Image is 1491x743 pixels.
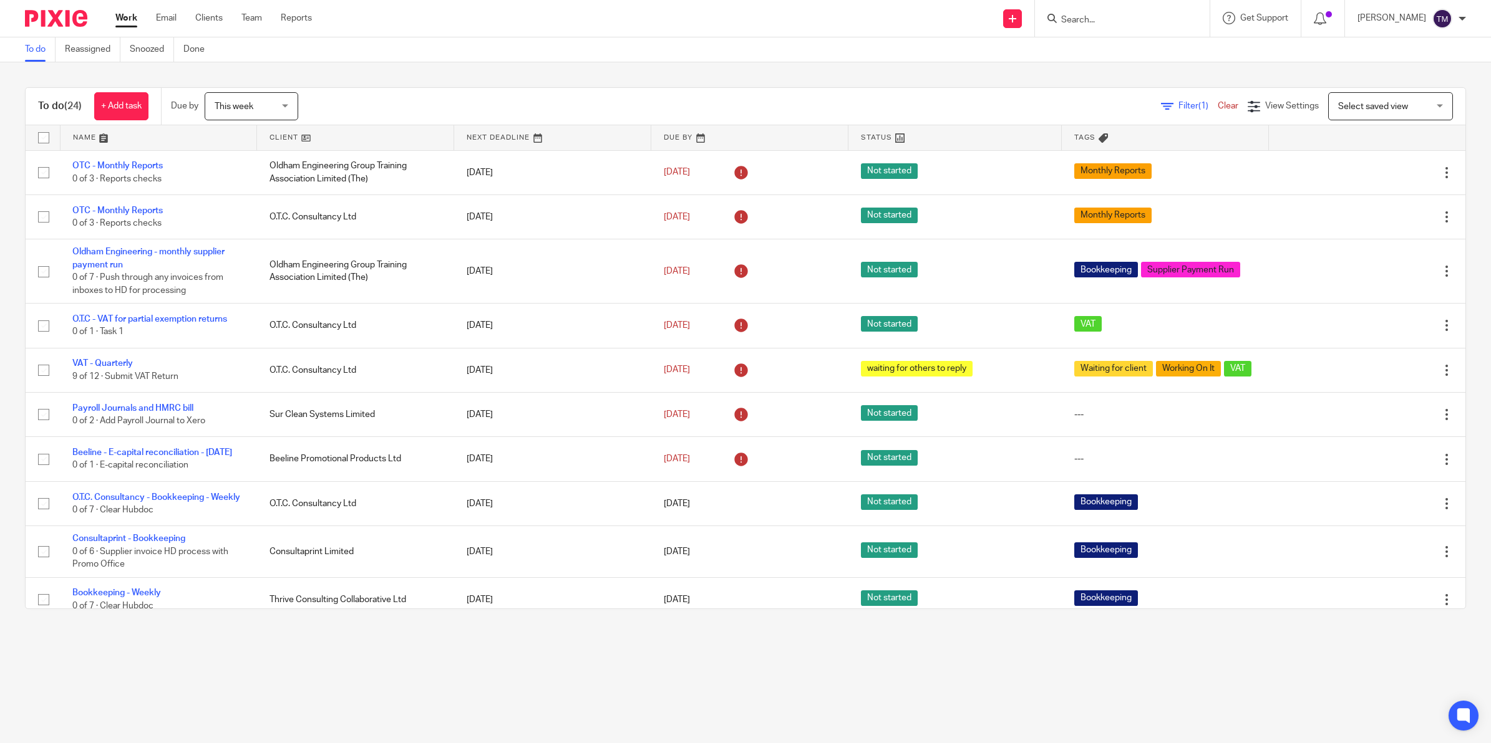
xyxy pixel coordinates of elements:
[1060,15,1172,26] input: Search
[257,304,454,348] td: O.T.C. Consultancy Ltd
[861,494,918,510] span: Not started
[72,273,223,295] span: 0 of 7 · Push through any invoices from inboxes to HD for processing
[454,481,651,525] td: [DATE]
[1074,453,1256,465] div: ---
[1074,134,1095,141] span: Tags
[72,247,225,269] a: Oldham Engineering - monthly supplier payment run
[72,372,178,381] span: 9 of 12 · Submit VAT Return
[72,327,124,336] span: 0 of 1 · Task 1
[72,506,153,514] span: 0 of 7 · Clear Hubdoc
[241,12,262,24] a: Team
[257,526,454,577] td: Consultaprint Limited
[1074,163,1152,179] span: Monthly Reports
[664,547,690,556] span: [DATE]
[72,219,162,228] span: 0 of 3 · Reports checks
[454,526,651,577] td: [DATE]
[130,37,174,62] a: Snoozed
[664,499,690,508] span: [DATE]
[454,348,651,392] td: [DATE]
[664,267,690,276] span: [DATE]
[664,213,690,221] span: [DATE]
[454,437,651,481] td: [DATE]
[72,404,193,413] a: Payroll Journals and HMRC bill
[664,366,690,375] span: [DATE]
[861,208,918,223] span: Not started
[861,262,918,277] span: Not started
[1224,361,1251,376] span: VAT
[1074,208,1152,223] span: Monthly Reports
[1141,262,1240,277] span: Supplier Payment Run
[1240,14,1288,22] span: Get Support
[454,150,651,194] td: [DATE]
[861,450,918,466] span: Not started
[1357,12,1426,24] p: [PERSON_NAME]
[257,437,454,481] td: Beeline Promotional Products Ltd
[72,534,185,543] a: Consultaprint - Bookkeeping
[257,194,454,239] td: O.T.C. Consultancy Ltd
[861,542,918,558] span: Not started
[664,595,690,604] span: [DATE]
[257,150,454,194] td: Oldham Engineering Group Training Association Limited (The)
[454,304,651,348] td: [DATE]
[72,547,228,569] span: 0 of 6 · Supplier invoice HD process with Promo Office
[1156,361,1221,376] span: Working On It
[72,175,162,183] span: 0 of 3 · Reports checks
[25,37,56,62] a: To do
[72,359,133,368] a: VAT - Quarterly
[861,316,918,332] span: Not started
[64,101,82,111] span: (24)
[1432,9,1452,29] img: svg%3E
[1198,102,1208,110] span: (1)
[215,102,253,111] span: This week
[664,454,690,463] span: [DATE]
[1074,316,1102,332] span: VAT
[664,168,690,177] span: [DATE]
[65,37,120,62] a: Reassigned
[1074,262,1138,277] span: Bookkeeping
[454,239,651,304] td: [DATE]
[94,92,148,120] a: + Add task
[454,392,651,436] td: [DATE]
[861,405,918,421] span: Not started
[1074,361,1153,376] span: Waiting for client
[1074,408,1256,421] div: ---
[1218,102,1238,110] a: Clear
[1178,102,1218,110] span: Filter
[281,12,312,24] a: Reports
[1074,494,1138,510] span: Bookkeeping
[72,448,232,457] a: Beeline - E-capital reconciliation - [DATE]
[257,239,454,304] td: Oldham Engineering Group Training Association Limited (The)
[1265,102,1319,110] span: View Settings
[664,410,690,419] span: [DATE]
[72,588,161,597] a: Bookkeeping - Weekly
[257,577,454,621] td: Thrive Consulting Collaborative Ltd
[72,461,188,470] span: 0 of 1 · E-capital reconciliation
[861,590,918,606] span: Not started
[195,12,223,24] a: Clients
[454,194,651,239] td: [DATE]
[257,348,454,392] td: O.T.C. Consultancy Ltd
[72,315,227,324] a: O.T.C - VAT for partial exemption returns
[1074,542,1138,558] span: Bookkeeping
[257,481,454,525] td: O.T.C. Consultancy Ltd
[257,392,454,436] td: Sur Clean Systems Limited
[72,602,153,610] span: 0 of 7 · Clear Hubdoc
[38,100,82,113] h1: To do
[664,321,690,330] span: [DATE]
[1074,590,1138,606] span: Bookkeeping
[156,12,177,24] a: Email
[25,10,87,27] img: Pixie
[115,12,137,24] a: Work
[72,161,163,170] a: OTC - Monthly Reports
[861,163,918,179] span: Not started
[183,37,214,62] a: Done
[1338,102,1408,111] span: Select saved view
[72,206,163,215] a: OTC - Monthly Reports
[454,577,651,621] td: [DATE]
[72,416,205,425] span: 0 of 2 · Add Payroll Journal to Xero
[171,100,198,112] p: Due by
[72,493,240,502] a: O.T.C. Consultancy - Bookkeeping - Weekly
[861,361,973,376] span: waiting for others to reply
